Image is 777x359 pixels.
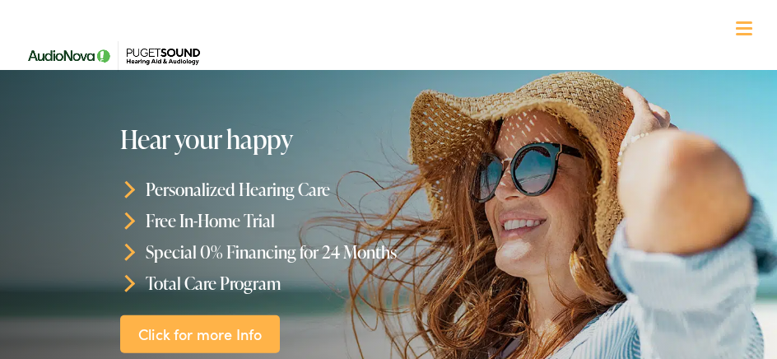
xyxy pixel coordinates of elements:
li: Special 0% Financing for 24 Months [120,236,664,268]
li: Total Care Program [120,268,664,299]
a: What We Offer [28,66,761,117]
li: Personalized Hearing Care [120,174,664,205]
a: Click for more Info [120,315,280,353]
li: Free In-Home Trial [120,205,664,236]
h1: Hear your happy [120,124,384,153]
